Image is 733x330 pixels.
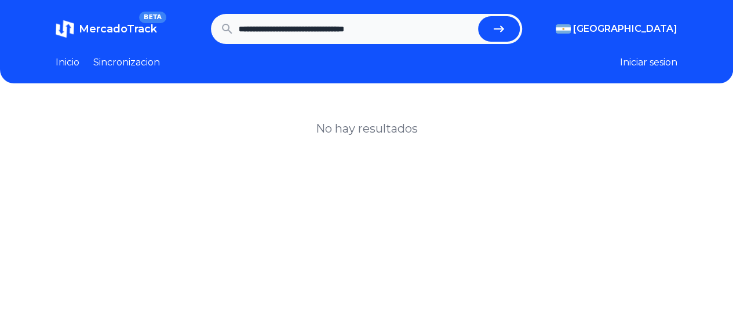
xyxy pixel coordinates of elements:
[79,23,157,35] span: MercadoTrack
[56,20,157,38] a: MercadoTrackBETA
[620,56,677,69] button: Iniciar sesion
[139,12,166,23] span: BETA
[93,56,160,69] a: Sincronizacion
[316,120,418,137] h1: No hay resultados
[556,24,571,34] img: Argentina
[56,20,74,38] img: MercadoTrack
[56,56,79,69] a: Inicio
[573,22,677,36] span: [GEOGRAPHIC_DATA]
[556,22,677,36] button: [GEOGRAPHIC_DATA]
